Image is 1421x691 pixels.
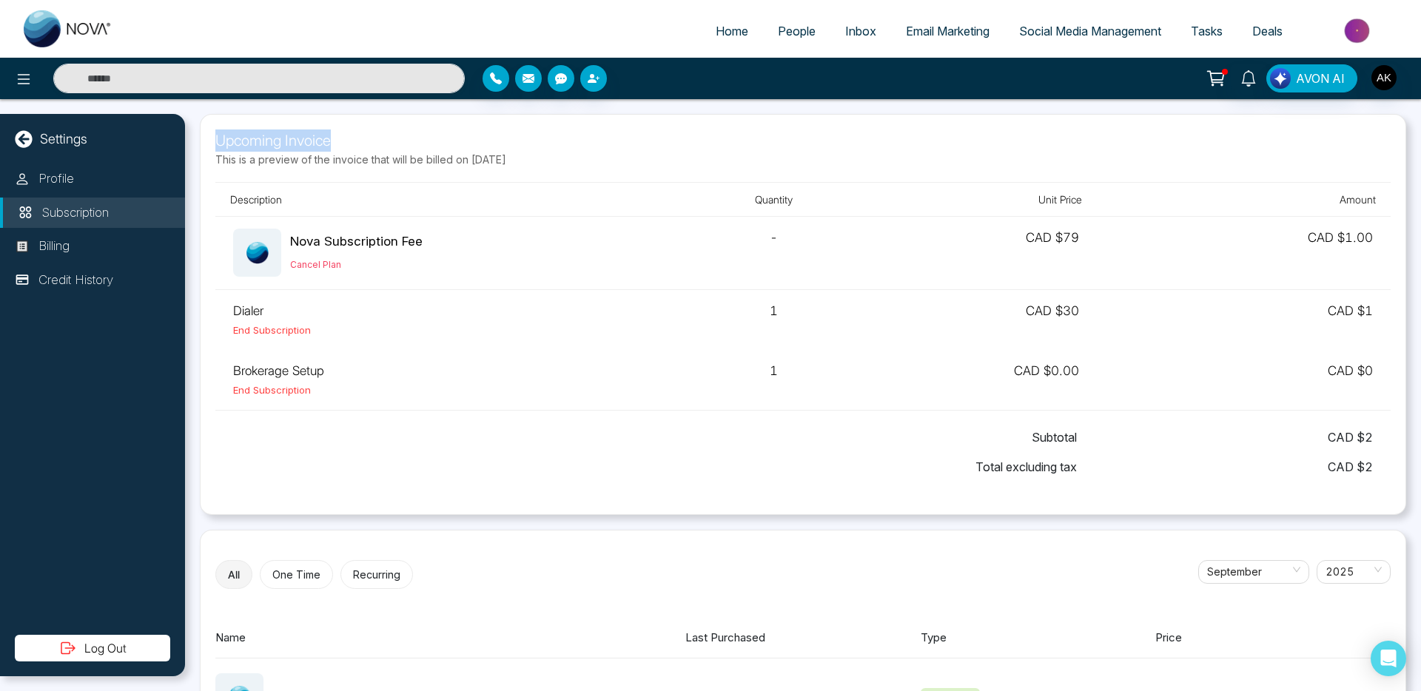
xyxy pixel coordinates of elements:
span: Inbox [845,24,876,38]
span: 2025 [1326,561,1382,583]
button: Cancel Plan [290,258,341,272]
span: Total excluding tax [975,458,1077,476]
div: Price [1155,630,1391,647]
img: Nova CRM Logo [24,10,112,47]
button: All [215,560,252,589]
button: One Time [260,560,333,589]
th: Quantity [685,183,861,217]
span: AVON AI [1296,70,1345,87]
a: Inbox [830,17,891,45]
p: Profile [38,169,74,189]
div: Nova Subscription Fee [290,232,423,252]
td: CAD $ 0 [1097,350,1391,410]
p: Upcoming Invoice [215,129,1391,152]
button: Recurring [340,560,413,589]
th: Amount [1097,183,1391,217]
span: CAD $ 2 [1077,458,1373,476]
div: Type [921,630,1156,647]
a: Deals [1237,17,1297,45]
img: missing [246,242,269,264]
td: - [685,217,861,289]
span: Email Marketing [906,24,990,38]
div: Open Intercom Messenger [1371,641,1406,676]
td: CAD $ 30 [861,289,1097,350]
p: This is a preview of the invoice that will be billed on [DATE] [215,152,1391,167]
img: Market-place.gif [1305,14,1412,47]
span: People [778,24,816,38]
a: Email Marketing [891,17,1004,45]
th: Description [215,183,685,217]
td: CAD $ 1 [1097,289,1391,350]
p: Credit History [38,271,113,290]
span: Home [716,24,748,38]
p: Subscription [41,203,109,223]
span: Subtotal [1032,428,1077,446]
span: Social Media Management [1019,24,1161,38]
td: CAD $ 1.00 [1097,217,1391,289]
a: Social Media Management [1004,17,1176,45]
button: End Subscription [233,323,311,338]
td: 1 [685,289,861,350]
div: Last Purchased [685,630,921,647]
td: Dialer [215,290,685,350]
a: People [763,17,830,45]
th: Unit Price [861,183,1097,217]
a: Home [701,17,763,45]
td: CAD $ 79 [861,217,1097,289]
span: Deals [1252,24,1283,38]
span: CAD $ 2 [1077,428,1373,446]
span: Tasks [1191,24,1223,38]
button: Log Out [15,635,170,661]
img: Lead Flow [1270,68,1291,89]
img: User Avatar [1371,65,1397,90]
span: September [1207,561,1300,583]
a: Tasks [1176,17,1237,45]
button: End Subscription [233,383,311,398]
td: 1 [685,350,861,410]
p: Settings [40,129,87,149]
td: CAD $ 0.00 [861,350,1097,410]
p: Billing [38,237,70,256]
div: Name [215,630,685,647]
td: Brokerage Setup [215,350,685,410]
button: AVON AI [1266,64,1357,92]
